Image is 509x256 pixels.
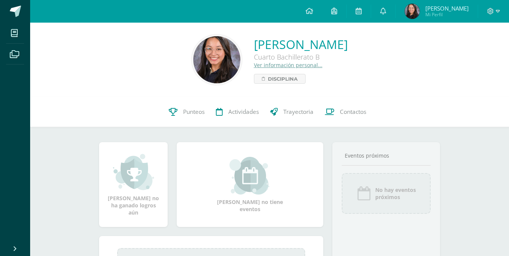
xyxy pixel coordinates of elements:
img: event_icon.png [356,186,371,201]
div: Eventos próximos [342,152,431,159]
img: 26562fb805014e53ab7f8c42b0f39b87.png [193,36,240,83]
div: [PERSON_NAME] no tiene eventos [212,157,288,213]
img: 27a0953f6a46eeb3940d761817ea95a2.png [405,4,420,19]
img: achievement_small.png [113,153,154,191]
span: Mi Perfil [425,11,469,18]
a: Disciplina [254,74,306,84]
div: Cuarto Bachillerato B [254,52,348,61]
span: Contactos [340,108,366,116]
a: Ver información personal... [254,61,323,69]
span: Trayectoria [283,108,313,116]
span: Punteos [183,108,205,116]
a: Contactos [319,97,372,127]
div: [PERSON_NAME] no ha ganado logros aún [107,153,160,216]
a: Punteos [163,97,210,127]
a: Trayectoria [264,97,319,127]
span: No hay eventos próximos [375,186,416,201]
span: Actividades [228,108,259,116]
a: Actividades [210,97,264,127]
a: [PERSON_NAME] [254,36,348,52]
span: Disciplina [268,74,298,83]
span: [PERSON_NAME] [425,5,469,12]
img: event_small.png [229,157,271,195]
